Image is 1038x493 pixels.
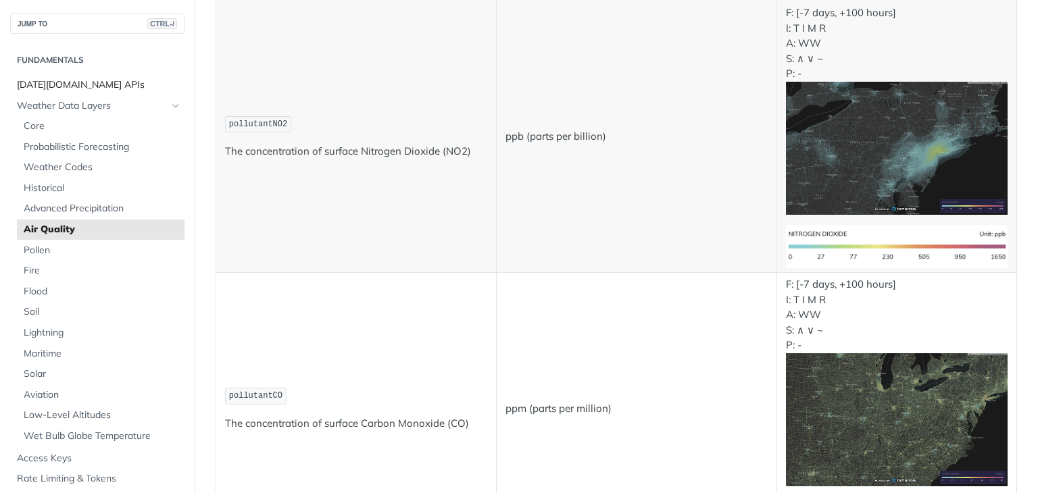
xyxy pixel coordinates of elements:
[17,282,184,302] a: Flood
[24,120,181,133] span: Core
[24,326,181,340] span: Lightning
[786,353,1008,486] img: co
[17,426,184,446] a: Wet Bulb Globe Temperature
[17,364,184,384] a: Solar
[786,82,1008,215] img: no2
[17,344,184,364] a: Maritime
[17,178,184,199] a: Historical
[24,409,181,422] span: Low-Level Altitudes
[10,96,184,116] a: Weather Data LayersHide subpages for Weather Data Layers
[24,140,181,154] span: Probabilistic Forecasting
[24,223,181,236] span: Air Quality
[17,116,184,136] a: Core
[17,137,184,157] a: Probabilistic Forecasting
[225,416,487,432] p: The concentration of surface Carbon Monoxide (CO)
[17,240,184,261] a: Pollen
[229,120,287,129] span: pollutantNO2
[786,140,1008,153] span: Expand image
[786,239,1008,252] span: Expand image
[24,305,181,319] span: Soil
[17,261,184,281] a: Fire
[17,405,184,425] a: Low-Level Altitudes
[17,323,184,343] a: Lightning
[24,430,181,443] span: Wet Bulb Globe Temperature
[17,452,181,465] span: Access Keys
[24,244,181,257] span: Pollen
[24,161,181,174] span: Weather Codes
[147,18,177,29] span: CTRL-/
[17,385,184,405] a: Aviation
[24,367,181,381] span: Solar
[17,199,184,219] a: Advanced Precipitation
[24,182,181,195] span: Historical
[24,264,181,278] span: Fire
[786,225,1008,269] img: no2
[17,219,184,240] a: Air Quality
[10,75,184,95] a: [DATE][DOMAIN_NAME] APIs
[24,285,181,299] span: Flood
[786,277,1008,486] p: F: [-7 days, +100 hours] I: T I M R A: WW S: ∧ ∨ ~ P: -
[17,78,181,92] span: [DATE][DOMAIN_NAME] APIs
[24,202,181,215] span: Advanced Precipitation
[786,5,1008,215] p: F: [-7 days, +100 hours] I: T I M R A: WW S: ∧ ∨ ~ P: -
[10,14,184,34] button: JUMP TOCTRL-/
[225,144,487,159] p: The concentration of surface Nitrogen Dioxide (NO2)
[505,129,768,145] p: ppb (parts per billion)
[505,401,768,417] p: ppm (parts per million)
[24,388,181,402] span: Aviation
[10,469,184,489] a: Rate Limiting & Tokens
[170,101,181,111] button: Hide subpages for Weather Data Layers
[10,448,184,469] a: Access Keys
[10,54,184,66] h2: Fundamentals
[229,391,282,400] span: pollutantCO
[17,302,184,322] a: Soil
[17,472,181,486] span: Rate Limiting & Tokens
[24,347,181,361] span: Maritime
[17,157,184,178] a: Weather Codes
[786,412,1008,425] span: Expand image
[17,99,167,113] span: Weather Data Layers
